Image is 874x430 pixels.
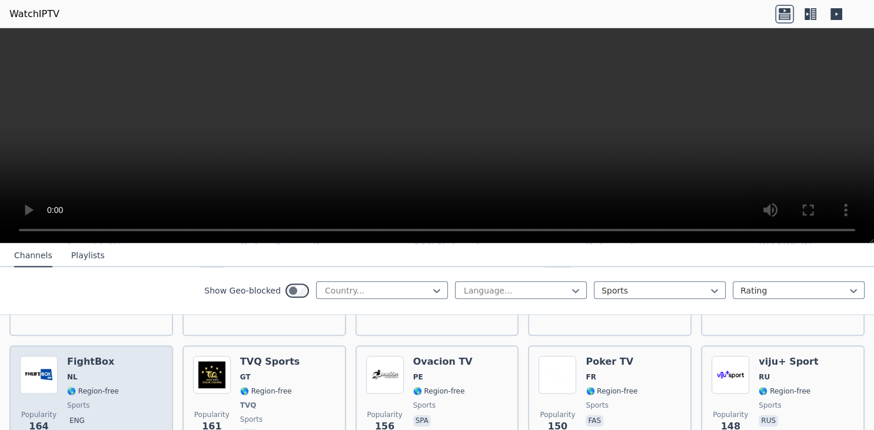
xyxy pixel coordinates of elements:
[586,415,603,426] p: fas
[413,356,473,368] h6: Ovacion TV
[759,372,770,382] span: RU
[67,386,119,396] span: 🌎 Region-free
[14,245,52,267] button: Channels
[586,372,596,382] span: FR
[413,386,465,396] span: 🌎 Region-free
[71,245,105,267] button: Playlists
[586,386,637,396] span: 🌎 Region-free
[240,356,300,368] h6: TVQ Sports
[193,356,231,394] img: TVQ Sports
[712,356,749,394] img: viju+ Sport
[413,401,436,410] span: sports
[539,356,576,394] img: Poker TV
[586,401,608,410] span: sports
[713,410,748,419] span: Popularity
[194,410,230,419] span: Popularity
[240,415,262,424] span: sports
[21,410,57,419] span: Popularity
[366,356,404,394] img: Ovacion TV
[20,356,58,394] img: FightBox
[413,372,423,382] span: PE
[367,410,403,419] span: Popularity
[759,356,818,368] h6: viju+ Sport
[759,415,778,426] p: rus
[413,415,431,426] p: spa
[9,7,59,21] a: WatchIPTV
[67,415,87,426] p: eng
[240,372,251,382] span: GT
[240,401,257,410] span: TVQ
[67,372,78,382] span: NL
[240,386,292,396] span: 🌎 Region-free
[204,285,281,296] label: Show Geo-blocked
[586,356,637,368] h6: Poker TV
[67,401,89,410] span: sports
[540,410,575,419] span: Popularity
[759,401,781,410] span: sports
[67,356,119,368] h6: FightBox
[759,386,810,396] span: 🌎 Region-free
